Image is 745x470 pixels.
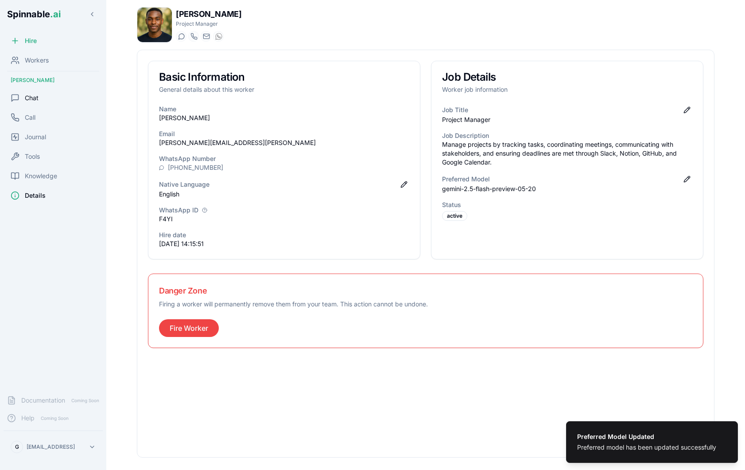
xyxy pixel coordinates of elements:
div: active [442,211,467,221]
span: .ai [50,9,61,20]
button: Send email to brian.robinson@getspinnable.ai [201,31,211,42]
p: Worker job information [442,85,692,94]
button: Fire Worker [159,319,219,337]
span: Coming Soon [38,414,71,423]
h3: Job Description [442,131,692,140]
div: [PERSON_NAME] [4,73,103,87]
h3: Name [159,105,409,114]
h3: WhatsApp Number [159,154,409,163]
span: Coming Soon [69,396,102,405]
div: Preferred Model Updated [577,432,716,441]
h3: Native Language [159,180,210,189]
p: F4YI [159,215,409,223]
span: Knowledge [25,172,57,180]
p: [DATE] 14:15:51 [159,239,409,248]
span: Call [25,113,35,122]
p: gemini-2.5-flash-preview-05-20 [442,184,692,193]
h3: Basic Information [159,72,409,82]
span: Tools [25,152,40,161]
img: WhatsApp [215,33,222,40]
p: Firing a worker will permanently remove them from your team. This action cannot be undone. [159,300,692,309]
h3: Danger Zone [159,285,692,297]
span: Spinnable [7,9,61,20]
button: Start a chat with Brian Robinson [176,31,186,42]
span: G [15,443,19,450]
button: WhatsApp [213,31,224,42]
button: G[EMAIL_ADDRESS] [7,438,99,456]
a: [PHONE_NUMBER] [168,163,223,172]
p: Project Manager [176,20,241,27]
span: Journal [25,133,46,141]
h3: Preferred Model [442,175,490,184]
span: Documentation [21,396,65,405]
p: English [159,190,409,199]
span: Hire [25,36,37,45]
h3: WhatsApp ID [159,206,198,215]
p: Manage projects by tracking tasks, coordinating meetings, communicating with stakeholders, and en... [442,140,692,167]
p: Project Manager [442,115,692,124]
p: [PERSON_NAME][EMAIL_ADDRESS][PERSON_NAME] [159,138,409,147]
span: Details [25,191,46,200]
p: [EMAIL_ADDRESS] [27,443,75,450]
h1: [PERSON_NAME] [176,8,241,20]
h3: Status [442,200,692,209]
p: [PERSON_NAME] [159,114,409,122]
h3: Job Details [442,72,692,82]
span: Help [21,414,35,423]
h3: Job Title [442,106,468,114]
h3: Hire date [159,231,409,239]
img: Brian Robinson [137,8,172,42]
div: Preferred model has been updated successfully [577,443,716,452]
span: Workers [25,56,49,65]
p: General details about this worker [159,85,409,94]
h3: Email [159,129,409,138]
span: Chat [25,94,39,102]
button: Start a call with Brian Robinson [188,31,199,42]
